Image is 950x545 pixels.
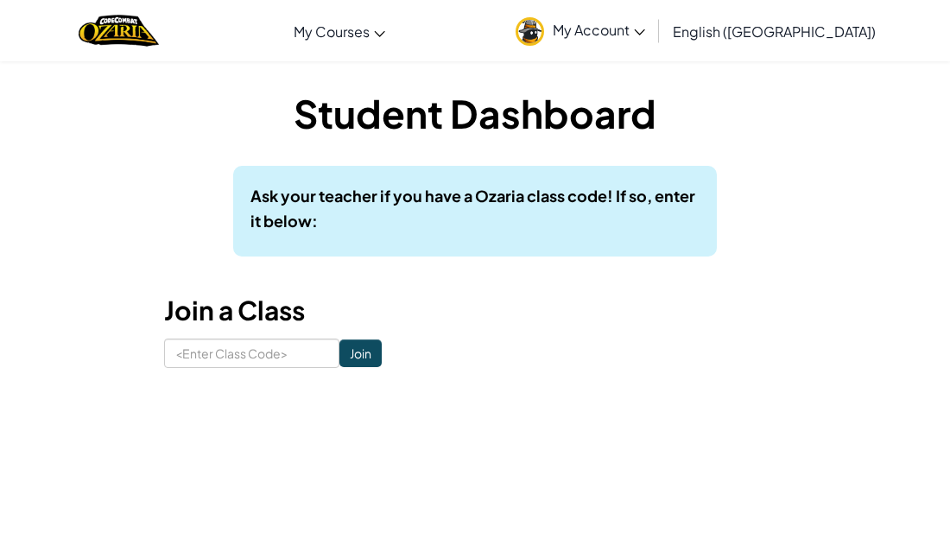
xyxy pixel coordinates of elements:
b: Ask your teacher if you have a Ozaria class code! If so, enter it below: [250,186,695,231]
input: Join [339,339,382,367]
img: Home [79,13,159,48]
a: My Courses [285,8,394,54]
a: Ozaria by CodeCombat logo [79,13,159,48]
img: avatar [516,17,544,46]
h1: Student Dashboard [164,86,786,140]
a: English ([GEOGRAPHIC_DATA]) [664,8,884,54]
input: <Enter Class Code> [164,339,339,368]
a: My Account [507,3,654,58]
span: English ([GEOGRAPHIC_DATA]) [673,22,876,41]
h3: Join a Class [164,291,786,330]
span: My Courses [294,22,370,41]
span: My Account [553,21,645,39]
